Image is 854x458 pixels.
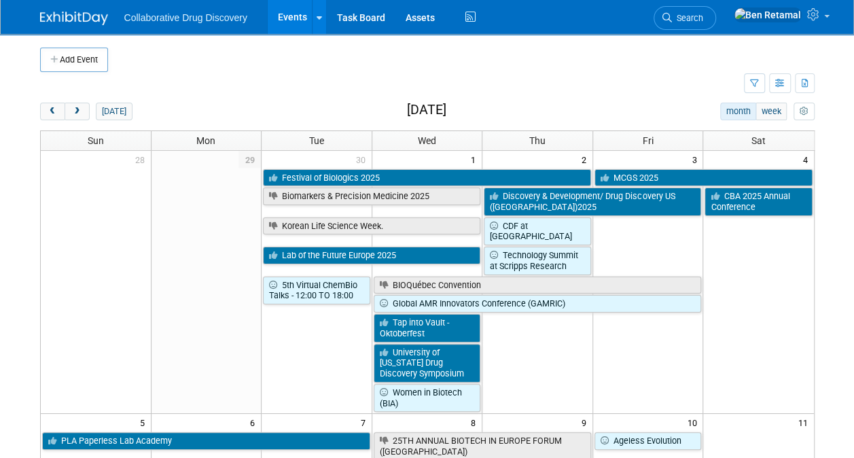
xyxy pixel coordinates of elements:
[406,103,446,118] h2: [DATE]
[484,217,591,245] a: CDF at [GEOGRAPHIC_DATA]
[643,135,654,146] span: Fri
[594,432,702,450] a: Ageless Evolution
[484,188,701,215] a: Discovery & Development/ Drug Discovery US ([GEOGRAPHIC_DATA])2025
[720,103,756,120] button: month
[263,247,480,264] a: Lab of the Future Europe 2025
[65,103,90,120] button: next
[263,217,480,235] a: Korean Life Science Week.
[418,135,436,146] span: Wed
[734,7,802,22] img: Ben Retamal
[580,414,592,431] span: 9
[802,151,814,168] span: 4
[654,6,716,30] a: Search
[96,103,132,120] button: [DATE]
[134,151,151,168] span: 28
[374,277,702,294] a: BIOQuébec Convention
[263,188,480,205] a: Biomarkers & Precision Medicine 2025
[40,12,108,25] img: ExhibitDay
[800,107,808,116] i: Personalize Calendar
[263,169,591,187] a: Festival of Biologics 2025
[469,151,482,168] span: 1
[797,414,814,431] span: 11
[705,188,812,215] a: CBA 2025 Annual Conference
[484,247,591,275] a: Technology Summit at Scripps Research
[40,48,108,72] button: Add Event
[374,295,702,313] a: Global AMR Innovators Conference (GAMRIC)
[686,414,702,431] span: 10
[238,151,261,168] span: 29
[690,151,702,168] span: 3
[196,135,215,146] span: Mon
[469,414,482,431] span: 8
[249,414,261,431] span: 6
[374,344,481,383] a: University of [US_STATE] Drug Discovery Symposium
[309,135,324,146] span: Tue
[40,103,65,120] button: prev
[355,151,372,168] span: 30
[529,135,546,146] span: Thu
[755,103,787,120] button: week
[124,12,247,23] span: Collaborative Drug Discovery
[580,151,592,168] span: 2
[359,414,372,431] span: 7
[594,169,813,187] a: MCGS 2025
[139,414,151,431] span: 5
[751,135,766,146] span: Sat
[794,103,814,120] button: myCustomButton
[374,384,481,412] a: Women in Biotech (BIA)
[88,135,104,146] span: Sun
[263,277,370,304] a: 5th Virtual ChemBio Talks - 12:00 TO 18:00
[42,432,370,450] a: PLA Paperless Lab Academy
[374,314,481,342] a: Tap into Vault - Oktoberfest
[672,13,703,23] span: Search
